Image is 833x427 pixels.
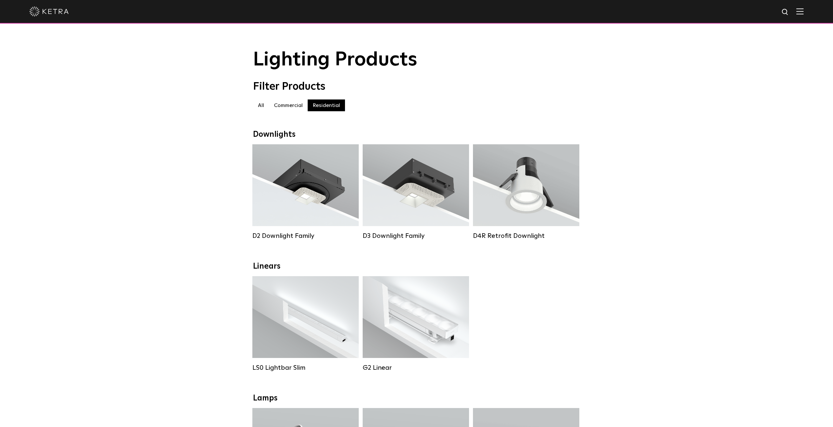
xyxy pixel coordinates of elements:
label: Residential [308,99,345,111]
div: D4R Retrofit Downlight [473,232,579,240]
a: G2 Linear Lumen Output:400 / 700 / 1000Colors:WhiteBeam Angles:Flood / [GEOGRAPHIC_DATA] / Narrow... [363,276,469,372]
img: ketra-logo-2019-white [29,7,69,16]
span: Lighting Products [253,50,417,70]
div: Linears [253,262,580,271]
img: Hamburger%20Nav.svg [796,8,804,14]
a: LS0 Lightbar Slim Lumen Output:200 / 350Colors:White / BlackControl:X96 Controller [252,276,359,372]
div: G2 Linear [363,364,469,372]
a: D4R Retrofit Downlight Lumen Output:800Colors:White / BlackBeam Angles:15° / 25° / 40° / 60°Watta... [473,144,579,240]
div: D2 Downlight Family [252,232,359,240]
div: LS0 Lightbar Slim [252,364,359,372]
label: Commercial [269,99,308,111]
div: Downlights [253,130,580,139]
label: All [253,99,269,111]
div: Filter Products [253,80,580,93]
a: D3 Downlight Family Lumen Output:700 / 900 / 1100Colors:White / Black / Silver / Bronze / Paintab... [363,144,469,240]
div: Lamps [253,394,580,403]
div: D3 Downlight Family [363,232,469,240]
img: search icon [781,8,789,16]
a: D2 Downlight Family Lumen Output:1200Colors:White / Black / Gloss Black / Silver / Bronze / Silve... [252,144,359,240]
